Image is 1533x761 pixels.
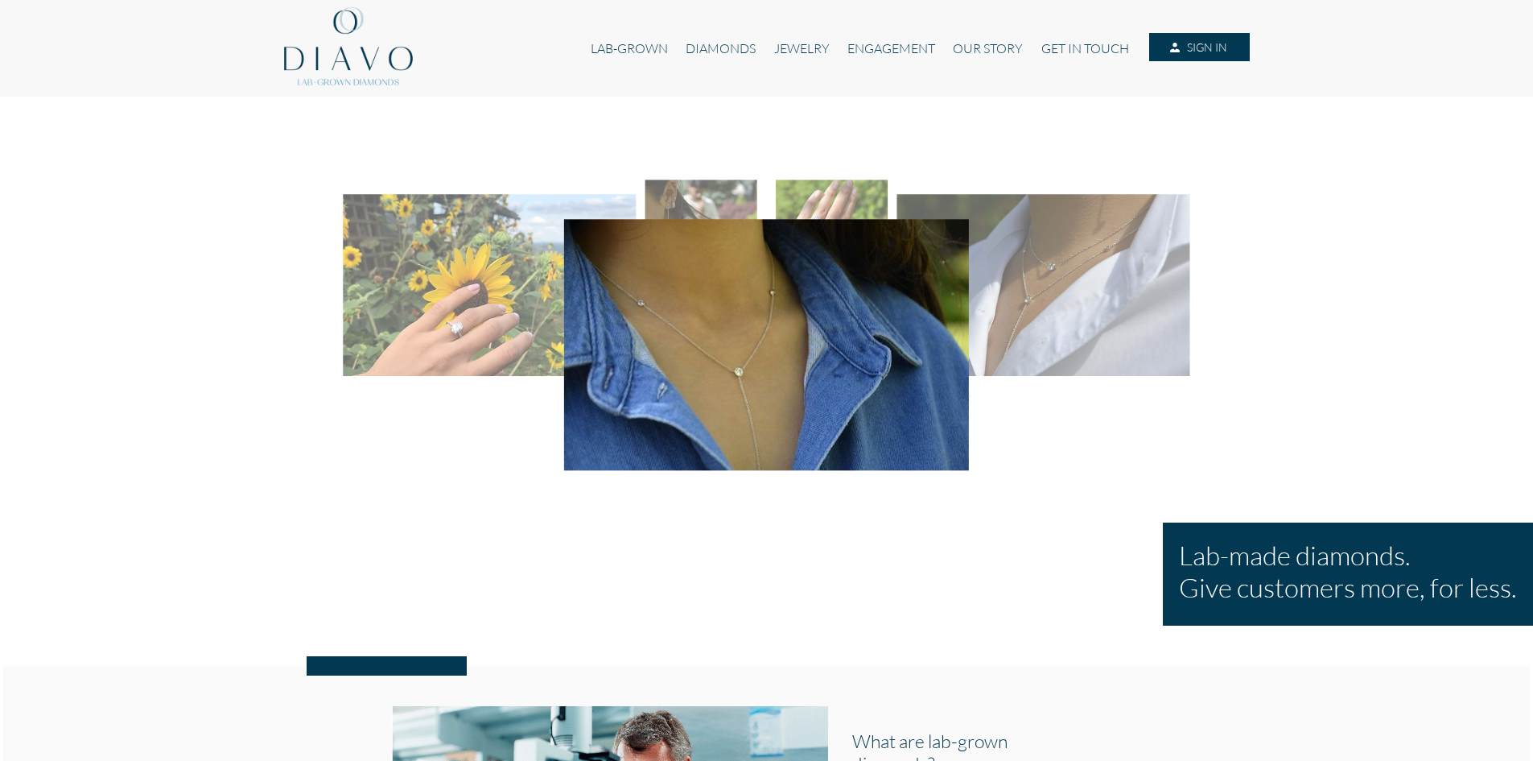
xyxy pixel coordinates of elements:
[776,180,888,249] img: Diavo Lab-grown diamond Ring
[677,33,764,64] a: DIAMONDS
[944,33,1032,64] a: OUR STORY
[1032,33,1138,64] a: GET IN TOUCH
[839,33,944,64] a: ENGAGEMENT
[564,219,969,470] img: Diavo Lab-grown diamond necklace
[1149,33,1249,62] a: SIGN IN
[897,194,1190,376] img: Diavo Lab-grown diamond necklace
[764,33,838,64] a: JEWELRY
[582,33,677,64] a: LAB-GROWN
[645,180,757,249] img: Diavo Lab-grown diamond earrings
[343,194,636,376] img: Diavo Lab-grown diamond ring
[1179,539,1517,603] h1: Lab-made diamonds. Give customers more, for less.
